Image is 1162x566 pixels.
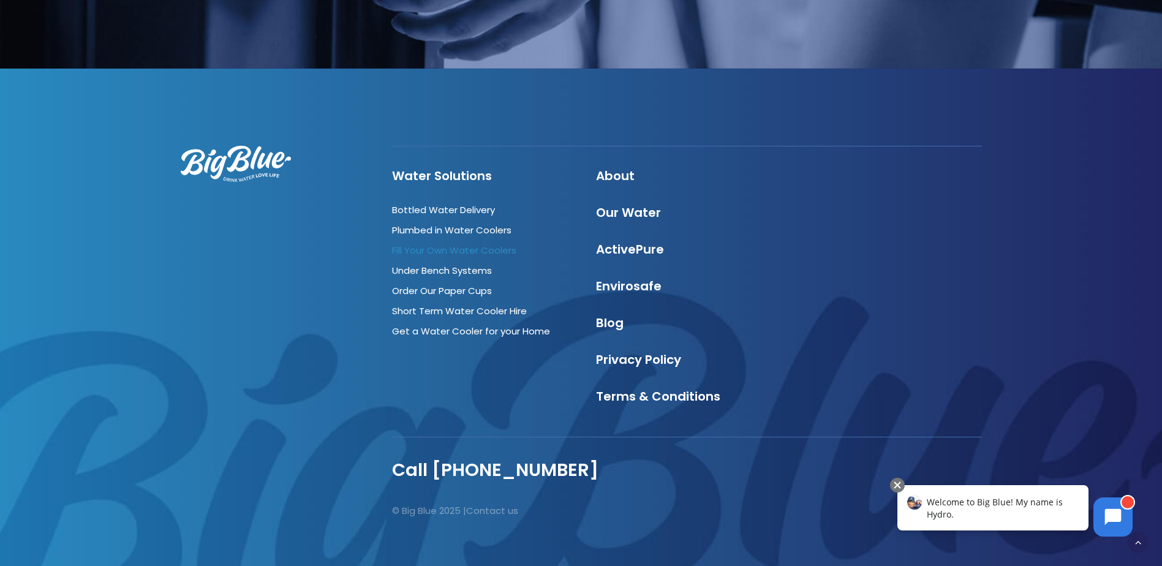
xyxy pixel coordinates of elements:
[392,203,495,216] a: Bottled Water Delivery
[392,264,492,277] a: Under Bench Systems
[392,325,550,338] a: Get a Water Cooler for your Home
[392,503,676,519] p: © Big Blue 2025 |
[392,168,574,183] h4: Water Solutions
[596,204,661,221] a: Our Water
[596,388,720,405] a: Terms & Conditions
[596,241,664,258] a: ActivePure
[596,314,624,331] a: Blog
[466,504,518,517] a: Contact us
[392,244,516,257] a: Fill Your Own Water Coolers
[596,277,662,295] a: Envirosafe
[392,458,598,482] a: Call [PHONE_NUMBER]
[596,351,681,368] a: Privacy Policy
[392,304,527,317] a: Short Term Water Cooler Hire
[596,167,635,184] a: About
[392,224,511,236] a: Plumbed in Water Coolers
[885,475,1145,549] iframe: Chatbot
[392,284,492,297] a: Order Our Paper Cups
